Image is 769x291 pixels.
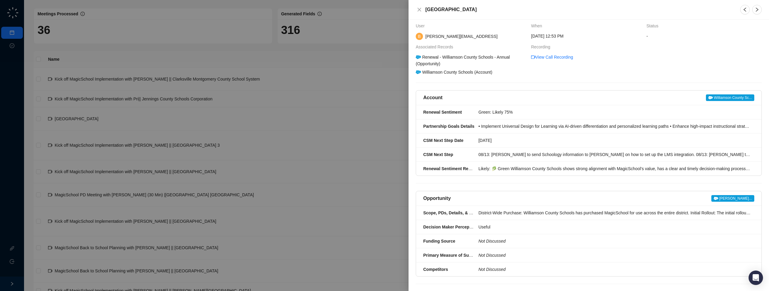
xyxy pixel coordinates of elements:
strong: Decision Maker Perception of MagicSchool [423,225,509,229]
i: Not Discussed [479,239,506,244]
div: District-Wide Purchase: Williamson County Schools has purchased MagicSchool for use across the en... [479,210,751,216]
span: right [755,7,759,12]
a: Williamson County Sc... [706,94,754,101]
strong: Scope, PDs, Details, & Key Relationships [423,210,506,215]
strong: Primary Measure of Success [423,253,481,258]
strong: CSM Next Step Date [423,138,464,143]
a: [PERSON_NAME]... [711,195,754,202]
strong: Partnership Goals Details [423,124,474,129]
div: Open Intercom Messenger [749,271,763,285]
span: - [646,33,762,39]
a: video-cameraView Call Recording [531,54,573,60]
div: Likely: 🥬 Green Williamson County Schools shows strong alignment with MagicSchool’s value, has a ... [479,165,751,172]
i: Not Discussed [479,267,506,272]
div: • Implement Universal Design for Learning via AI-driven differentiation and personalized learning... [479,123,751,130]
button: Close [416,6,423,13]
span: close [417,7,422,12]
strong: Renewal Sentiment Reason [423,166,478,171]
span: B [418,33,421,40]
span: When [531,23,545,29]
span: Status [646,23,661,29]
div: Green: Likely 75% [479,109,751,115]
h5: [GEOGRAPHIC_DATA] [425,6,733,13]
h5: Opportunity [423,195,451,202]
span: [PERSON_NAME][EMAIL_ADDRESS] [425,34,497,39]
div: Useful [479,224,751,230]
strong: CSM Next Step [423,152,453,157]
span: Recording [531,44,553,50]
strong: Competitors [423,267,448,272]
div: 08/13: [PERSON_NAME] to send Schoology information to [PERSON_NAME] on how to set up the LMS inte... [479,151,751,158]
span: [DATE] 12:53 PM [531,33,564,39]
i: Not Discussed [479,253,506,258]
span: video-camera [531,55,535,59]
span: User [416,23,428,29]
span: Associated Records [416,44,456,50]
span: left [743,7,747,12]
div: Renewal - Williamson County Schools - Annual (Opportunity) [415,54,527,67]
strong: Funding Source [423,239,455,244]
strong: Renewal Sentiment [423,110,462,115]
h5: Account [423,94,442,101]
div: Williamson County Schools (Account) [415,69,493,75]
div: [DATE] [479,137,751,144]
